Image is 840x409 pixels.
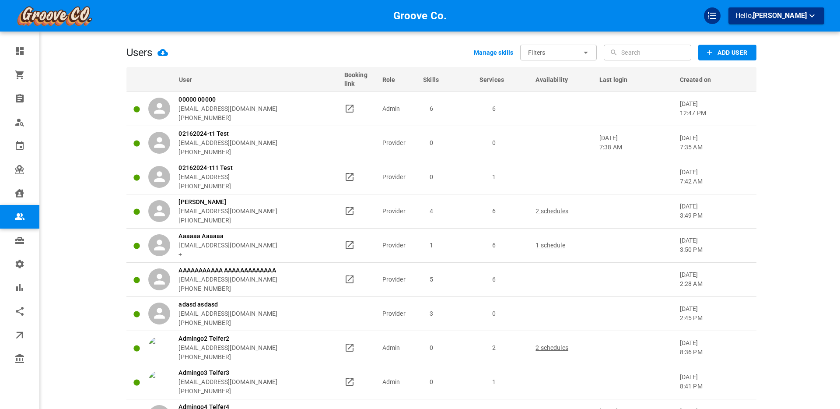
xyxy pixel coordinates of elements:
[680,177,749,186] p: 7:42 am
[178,343,277,353] p: [EMAIL_ADDRESS][DOMAIN_NAME]
[621,45,689,60] input: Search
[178,275,277,284] p: [EMAIL_ADDRESS][DOMAIN_NAME]
[178,138,277,148] p: [EMAIL_ADDRESS][DOMAIN_NAME]
[680,373,749,391] p: [DATE]
[178,284,277,293] p: [PHONE_NUMBER]
[382,173,415,182] p: Provider
[680,304,749,323] p: [DATE]
[680,109,749,118] p: 12:47 pm
[698,45,756,60] button: Add User
[178,266,277,275] p: AAAAAAAAAAA AAAAAAAAAAAAA
[178,232,277,241] p: Aaaaaa Aaaaaa
[735,11,817,21] p: Hello,
[680,348,749,357] p: 8:36 pm
[470,138,518,148] p: 0
[340,67,378,92] th: Booking link
[178,148,277,157] p: [PHONE_NUMBER]
[148,75,203,84] span: User
[393,7,447,24] h6: Groove Co.
[535,207,591,216] p: 2 schedules
[407,241,456,250] p: 1
[178,95,277,104] p: 00000 00000
[178,182,232,191] p: [PHONE_NUMBER]
[680,314,749,323] p: 2:45 pm
[680,75,723,84] span: Created on
[382,241,415,250] p: Provider
[470,309,518,318] p: 0
[470,377,518,387] p: 1
[407,104,456,113] p: 6
[178,318,277,328] p: [PHONE_NUMBER]
[382,207,415,216] p: Provider
[133,242,140,250] svg: Active
[133,276,140,284] svg: Active
[382,104,415,113] p: Admin
[178,353,277,362] p: [PHONE_NUMBER]
[133,345,140,352] svg: Active
[178,207,277,216] p: [EMAIL_ADDRESS][DOMAIN_NAME]
[407,207,456,216] p: 4
[126,46,152,59] h1: Users
[680,134,749,152] p: [DATE]
[178,377,277,387] p: [EMAIL_ADDRESS][DOMAIN_NAME]
[535,343,591,353] p: 2 schedules
[178,173,232,182] p: [EMAIL_ADDRESS]
[382,377,415,387] p: Admin
[599,134,672,152] p: [DATE]
[535,241,591,250] p: 1 schedule
[382,343,415,353] p: Admin
[382,138,415,148] p: Provider
[470,104,518,113] p: 6
[382,309,415,318] p: Provider
[133,379,140,386] svg: Active
[599,143,672,152] p: 7:38 am
[470,343,518,353] p: 2
[148,337,170,359] img: User
[717,47,747,58] span: Add User
[178,129,277,138] p: 02162024-t1 Test
[474,48,513,57] a: Manage skills
[407,377,456,387] p: 0
[680,99,749,118] p: [DATE]
[178,300,277,309] p: adasd asdasd
[382,75,407,84] span: Role
[382,275,415,284] p: Provider
[479,75,515,84] span: Services
[680,382,749,391] p: 8:41 pm
[133,174,140,181] svg: Active
[704,7,721,24] div: QuickStart Guide
[470,207,518,216] p: 6
[178,197,277,207] p: [PERSON_NAME]
[133,310,140,318] svg: Active
[680,270,749,289] p: [DATE]
[178,104,277,113] p: [EMAIL_ADDRESS][DOMAIN_NAME]
[178,309,277,318] p: [EMAIL_ADDRESS][DOMAIN_NAME]
[16,5,93,27] img: company-logo
[470,241,518,250] p: 6
[407,309,456,318] p: 3
[535,75,579,84] span: Availability
[178,387,277,396] p: [PHONE_NUMBER]
[178,163,232,173] p: 02162024-t11 Test
[178,216,277,225] p: [PHONE_NUMBER]
[728,7,824,24] button: Hello,[PERSON_NAME]
[680,143,749,152] p: 7:35 am
[178,113,277,123] p: [PHONE_NUMBER]
[407,173,456,182] p: 0
[680,245,749,254] p: 3:50 pm
[680,236,749,254] p: [DATE]
[133,140,140,147] svg: Active
[423,75,450,84] span: Skills
[407,275,456,284] p: 5
[407,138,456,148] p: 0
[133,208,140,215] svg: Active
[680,338,749,357] p: [DATE]
[407,343,456,353] p: 0
[680,168,749,186] p: [DATE]
[178,334,277,343] p: Admingo2 Telfer2
[474,49,513,56] b: Manage skills
[178,250,277,259] p: +
[470,173,518,182] p: 1
[178,368,277,377] p: Admingo3 Telfer3
[178,241,277,250] p: [EMAIL_ADDRESS][DOMAIN_NAME]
